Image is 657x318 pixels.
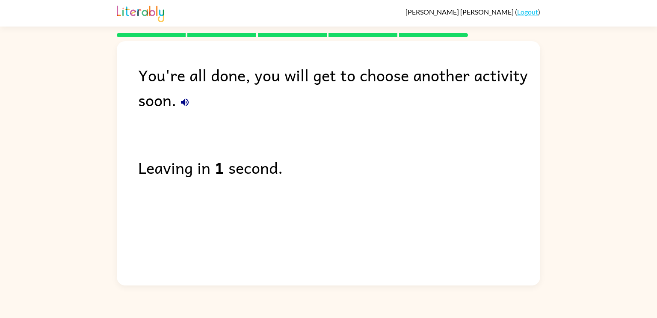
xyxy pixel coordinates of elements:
span: [PERSON_NAME] [PERSON_NAME] [405,8,515,16]
img: Literably [117,3,164,22]
div: Leaving in second. [138,155,540,180]
b: 1 [215,155,224,180]
div: You're all done, you will get to choose another activity soon. [138,62,540,112]
div: ( ) [405,8,540,16]
a: Logout [517,8,538,16]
